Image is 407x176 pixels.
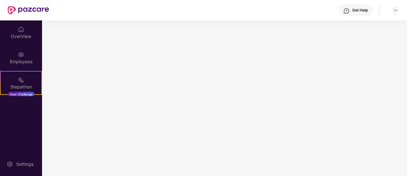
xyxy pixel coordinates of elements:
[7,161,13,167] img: svg+xml;base64,PHN2ZyBpZD0iU2V0dGluZy0yMHgyMCIgeG1sbnM9Imh0dHA6Ly93d3cudzMub3JnLzIwMDAvc3ZnIiB3aW...
[352,8,368,13] div: Get Help
[343,8,350,14] img: svg+xml;base64,PHN2ZyBpZD0iSGVscC0zMngzMiIgeG1sbnM9Imh0dHA6Ly93d3cudzMub3JnLzIwMDAvc3ZnIiB3aWR0aD...
[393,8,398,13] img: svg+xml;base64,PHN2ZyBpZD0iRHJvcGRvd24tMzJ4MzIiIHhtbG5zPSJodHRwOi8vd3d3LnczLm9yZy8yMDAwL3N2ZyIgd2...
[8,6,49,14] img: New Pazcare Logo
[18,26,24,33] img: svg+xml;base64,PHN2ZyBpZD0iSG9tZSIgeG1sbnM9Imh0dHA6Ly93d3cudzMub3JnLzIwMDAvc3ZnIiB3aWR0aD0iMjAiIG...
[14,161,35,167] div: Settings
[18,51,24,58] img: svg+xml;base64,PHN2ZyBpZD0iRW1wbG95ZWVzIiB4bWxucz0iaHR0cDovL3d3dy53My5vcmcvMjAwMC9zdmciIHdpZHRoPS...
[8,92,34,97] div: New Challenge
[1,84,41,90] div: Stepathon
[18,77,24,83] img: svg+xml;base64,PHN2ZyB4bWxucz0iaHR0cDovL3d3dy53My5vcmcvMjAwMC9zdmciIHdpZHRoPSIyMSIgaGVpZ2h0PSIyMC...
